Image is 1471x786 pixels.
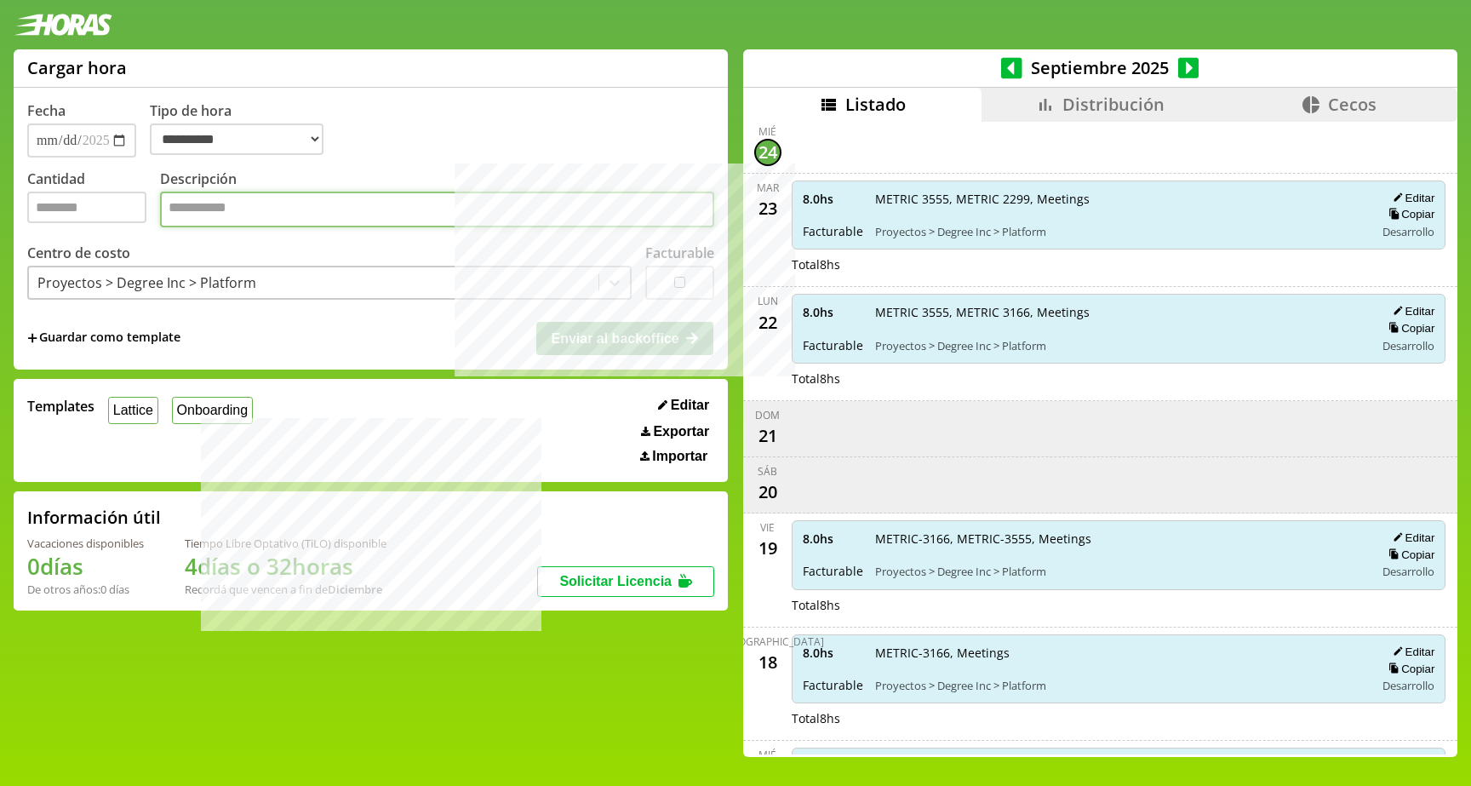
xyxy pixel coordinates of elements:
[1383,321,1434,336] button: Copiar
[1383,662,1434,676] button: Copiar
[803,645,863,661] span: 8.0 hs
[792,370,1446,387] div: Total 8 hs
[875,304,1364,320] span: METRIC 3555, METRIC 3166, Meetings
[754,308,781,336] div: 22
[160,169,714,232] label: Descripción
[875,338,1364,353] span: Proyectos > Degree Inc > Platform
[758,748,776,762] div: mié
[743,122,1457,754] div: scrollable content
[803,563,863,579] span: Facturable
[1382,678,1434,693] span: Desarrollo
[27,192,146,223] input: Cantidad
[758,464,777,479] div: sáb
[108,397,158,423] button: Lattice
[1388,531,1434,545] button: Editar
[875,224,1364,239] span: Proyectos > Degree Inc > Platform
[754,195,781,222] div: 23
[653,424,709,439] span: Exportar
[27,244,130,262] label: Centro de costo
[27,551,144,582] h1: 0 días
[758,294,778,308] div: lun
[875,531,1364,547] span: METRIC-3166, METRIC-3555, Meetings
[792,597,1446,613] div: Total 8 hs
[150,101,337,158] label: Tipo de hora
[1062,93,1165,116] span: Distribución
[27,397,94,416] span: Templates
[803,223,863,239] span: Facturable
[1388,304,1434,318] button: Editar
[150,123,323,155] select: Tipo de hora
[645,244,714,262] label: Facturable
[1382,224,1434,239] span: Desarrollo
[185,582,386,597] div: Recordá que vencen a fin de
[14,14,112,36] img: logotipo
[653,397,714,414] button: Editar
[1022,56,1178,79] span: Septiembre 2025
[27,56,127,79] h1: Cargar hora
[803,531,863,547] span: 8.0 hs
[27,329,180,347] span: +Guardar como template
[160,192,714,227] textarea: Descripción
[792,710,1446,726] div: Total 8 hs
[1382,564,1434,579] span: Desarrollo
[875,678,1364,693] span: Proyectos > Degree Inc > Platform
[328,582,382,597] b: Diciembre
[712,634,824,649] div: [DEMOGRAPHIC_DATA]
[803,304,863,320] span: 8.0 hs
[757,181,779,195] div: mar
[636,423,714,440] button: Exportar
[185,536,386,551] div: Tiempo Libre Optativo (TiLO) disponible
[754,479,781,506] div: 20
[803,677,863,693] span: Facturable
[760,520,775,535] div: vie
[27,536,144,551] div: Vacaciones disponibles
[559,574,672,588] span: Solicitar Licencia
[1388,645,1434,659] button: Editar
[875,645,1364,661] span: METRIC-3166, Meetings
[755,408,780,422] div: dom
[27,582,144,597] div: De otros años: 0 días
[1328,93,1377,116] span: Cecos
[671,398,709,413] span: Editar
[803,191,863,207] span: 8.0 hs
[1388,191,1434,205] button: Editar
[27,169,160,232] label: Cantidad
[792,256,1446,273] div: Total 8 hs
[1382,338,1434,353] span: Desarrollo
[845,93,906,116] span: Listado
[537,566,714,597] button: Solicitar Licencia
[185,551,386,582] h1: 4 días o 32 horas
[652,449,707,464] span: Importar
[875,564,1364,579] span: Proyectos > Degree Inc > Platform
[27,506,161,529] h2: Información útil
[754,649,781,676] div: 18
[754,535,781,562] div: 19
[754,422,781,450] div: 21
[803,337,863,353] span: Facturable
[27,329,37,347] span: +
[1383,548,1434,562] button: Copiar
[758,124,776,139] div: mié
[37,273,256,292] div: Proyectos > Degree Inc > Platform
[27,101,66,120] label: Fecha
[754,139,781,166] div: 24
[1383,207,1434,221] button: Copiar
[875,191,1364,207] span: METRIC 3555, METRIC 2299, Meetings
[172,397,253,423] button: Onboarding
